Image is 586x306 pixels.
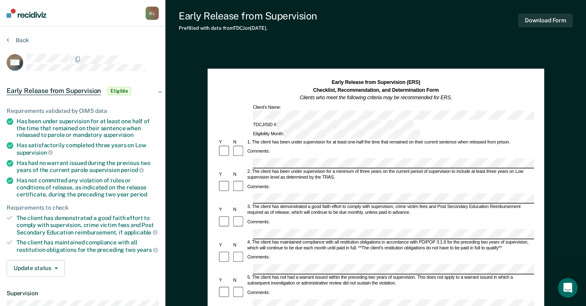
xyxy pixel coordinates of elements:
[7,290,159,297] dt: Supervision
[103,131,134,138] span: supervision
[232,172,246,178] div: N
[252,105,574,120] div: Client's Name:
[7,9,46,18] img: Recidiviz
[7,36,29,44] button: Back
[232,242,246,248] div: N
[7,108,159,115] div: Requirements validated by OIMS data
[17,239,159,253] div: The client has maintained compliance with all restitution obligations for the preceding two
[246,169,534,180] div: 2. The client has been under supervision for a minimum of three years on the current period of su...
[218,139,232,145] div: Y
[146,7,159,20] button: KL
[246,204,534,215] div: 3. The client has demonstrated a good faith effort to comply with supervision, crime victim fees ...
[124,229,158,236] span: applicable
[7,204,159,211] div: Requirements to check
[246,220,271,225] div: Comments:
[246,290,271,296] div: Comments:
[246,275,534,286] div: 5. The client has not had a warrant issued within the preceding two years of supervision. This do...
[232,207,246,213] div: N
[246,139,534,145] div: 1. The client has been under supervision for at least one-half the time that remained on their cu...
[218,242,232,248] div: Y
[332,79,420,85] strong: Early Release from Supervision (ERS)
[179,10,317,22] div: Early Release from Supervision
[246,239,534,251] div: 4. The client has maintained compliance with all restitution obligations in accordance with PD/PO...
[246,149,271,155] div: Comments:
[313,87,439,93] strong: Checklist, Recommendation, and Determination Form
[121,167,144,173] span: period
[218,172,232,178] div: Y
[518,14,573,27] button: Download Form
[252,129,421,139] div: Eligibility Month:
[7,87,101,95] span: Early Release from Supervision
[232,139,246,145] div: N
[17,160,159,174] div: Has had no warrant issued during the previous two years of the current parole supervision
[137,246,158,253] span: years
[179,25,317,31] div: Prefilled with data from TDCJ on [DATE] .
[17,142,159,156] div: Has satisfactorily completed three years on Low
[232,278,246,284] div: N
[17,215,159,236] div: The client has demonstrated a good faith effort to comply with supervision, crime victim fees and...
[246,255,271,261] div: Comments:
[299,95,452,100] em: Clients who meet the following criteria may be recommended for ERS.
[108,87,131,95] span: Eligible
[218,207,232,213] div: Y
[17,118,159,139] div: Has been under supervision for at least one half of the time that remained on their sentence when...
[17,177,159,198] div: Has not committed any violation of rules or conditions of release, as indicated on the release ce...
[558,278,578,298] iframe: Intercom live chat
[130,191,147,198] span: period
[17,149,53,156] span: supervision
[218,278,232,284] div: Y
[252,120,414,129] div: TDCJ/SID #:
[7,260,65,277] button: Update status
[246,184,271,190] div: Comments:
[146,7,159,20] div: K L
